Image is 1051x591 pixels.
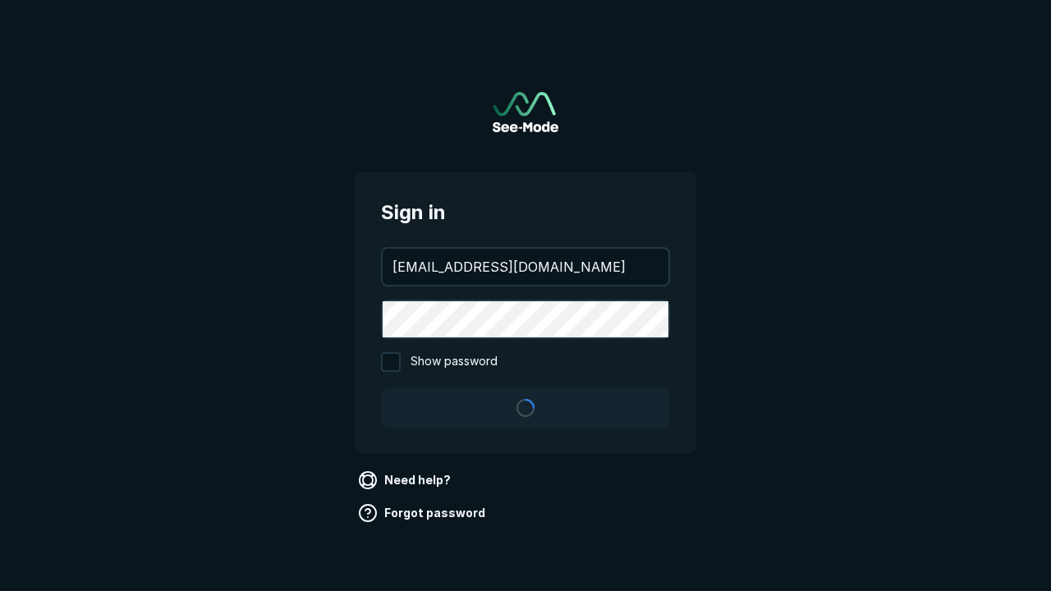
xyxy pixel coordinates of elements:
img: See-Mode Logo [493,92,558,132]
span: Show password [411,352,498,372]
input: your@email.com [383,249,668,285]
span: Sign in [381,198,670,227]
a: Forgot password [355,500,492,526]
a: Go to sign in [493,92,558,132]
a: Need help? [355,467,457,493]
